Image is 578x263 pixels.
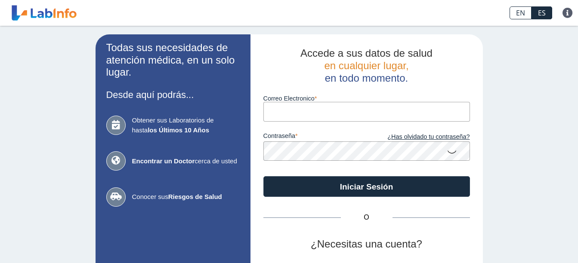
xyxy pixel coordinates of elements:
[132,192,240,202] span: Conocer sus
[341,212,393,223] span: O
[132,116,240,135] span: Obtener sus Laboratorios de hasta
[132,156,240,166] span: cerca de usted
[263,95,470,102] label: Correo Electronico
[168,193,222,200] b: Riesgos de Salud
[263,176,470,197] button: Iniciar Sesión
[132,157,195,165] b: Encontrar un Doctor
[501,229,569,254] iframe: Help widget launcher
[106,42,240,79] h2: Todas sus necesidades de atención médica, en un solo lugar.
[532,6,552,19] a: ES
[325,72,408,84] span: en todo momento.
[324,60,408,71] span: en cualquier lugar,
[510,6,532,19] a: EN
[367,132,470,142] a: ¿Has olvidado tu contraseña?
[300,47,433,59] span: Accede a sus datos de salud
[148,126,209,134] b: los Últimos 10 Años
[106,89,240,100] h3: Desde aquí podrás...
[263,238,470,251] h2: ¿Necesitas una cuenta?
[263,132,367,142] label: contraseña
